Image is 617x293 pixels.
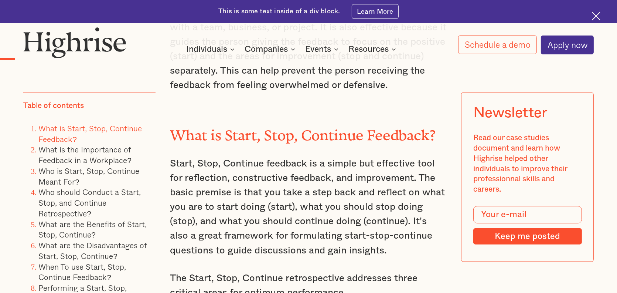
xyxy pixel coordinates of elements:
[186,45,227,54] div: Individuals
[170,156,447,258] p: Start, Stop, Continue feedback is a simple but effective tool for reflection, constructive feedba...
[38,144,132,166] a: What is the Importance of Feedback in a Workplace?
[458,36,537,54] a: Schedule a demo
[348,45,389,54] div: Resources
[170,124,447,140] h2: What is Start, Stop, Continue Feedback?
[38,186,141,220] a: Who should Conduct a Start, Stop, and Continue Retrospective?
[38,218,147,241] a: What are the Benefits of Start, Stop, Continue?
[186,45,237,54] div: Individuals
[38,165,139,188] a: Who is Start, Stop, Continue Meant For?
[352,4,399,19] a: Learn More
[473,133,582,195] div: Read our case studies document and learn how Highrise helped other individuals to improve their p...
[473,105,548,121] div: Newsletter
[473,228,582,245] input: Keep me posted
[245,45,297,54] div: Companies
[23,27,126,58] img: Highrise logo
[348,45,398,54] div: Resources
[245,45,288,54] div: Companies
[38,261,126,283] a: When To use Start, Stop, Continue Feedback?
[218,7,340,16] div: This is some text inside of a div block.
[473,206,582,245] form: Modal Form
[23,101,84,111] div: Table of contents
[38,122,142,145] a: What is Start, Stop, Continue Feedback?
[305,45,331,54] div: Events
[473,206,582,223] input: Your e-mail
[592,12,600,20] img: Cross icon
[305,45,341,54] div: Events
[541,36,594,54] a: Apply now
[38,239,147,262] a: What are the Disadvantages of Start, Stop, Continue?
